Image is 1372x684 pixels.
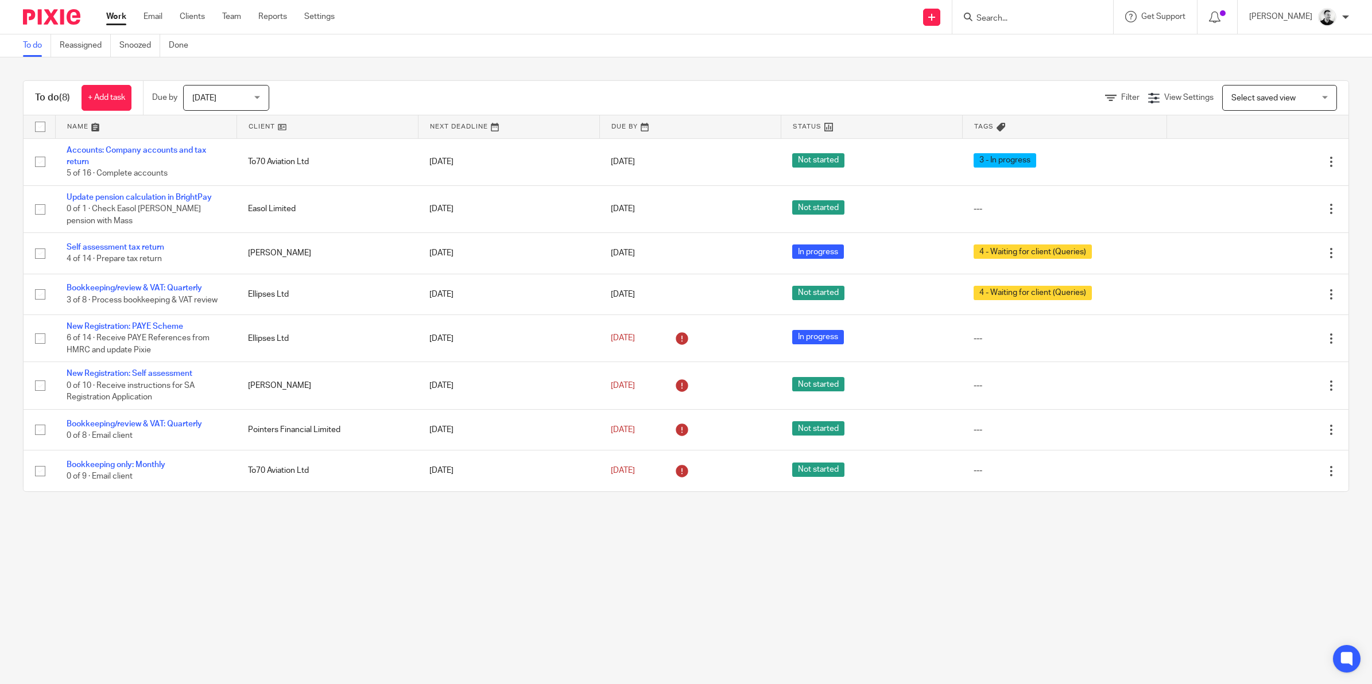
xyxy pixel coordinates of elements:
span: Select saved view [1231,94,1296,102]
p: Due by [152,92,177,103]
td: [DATE] [418,233,599,274]
span: Tags [974,123,994,130]
a: Bookkeeping/review & VAT: Quarterly [67,284,202,292]
span: [DATE] [192,94,216,102]
a: Accounts: Company accounts and tax return [67,146,206,166]
a: New Registration: Self assessment [67,370,192,378]
a: Reports [258,11,287,22]
span: 0 of 8 · Email client [67,432,133,440]
a: Snoozed [119,34,160,57]
a: Update pension calculation in BrightPay [67,193,212,201]
td: [DATE] [418,409,599,450]
div: --- [974,203,1156,215]
td: [PERSON_NAME] [237,233,418,274]
td: To70 Aviation Ltd [237,138,418,185]
a: Work [106,11,126,22]
div: --- [974,380,1156,391]
a: Email [144,11,162,22]
span: 0 of 1 · Check Easol [PERSON_NAME] pension with Mass [67,205,201,225]
span: Filter [1121,94,1140,102]
td: Ellipses Ltd [237,315,418,362]
span: [DATE] [611,467,635,475]
a: Done [169,34,197,57]
img: Dave_2025.jpg [1318,8,1336,26]
a: Bookkeeping only: Monthly [67,461,165,469]
span: View Settings [1164,94,1214,102]
img: Pixie [23,9,80,25]
span: 3 of 8 · Process bookkeeping & VAT review [67,296,218,304]
span: [DATE] [611,249,635,257]
p: [PERSON_NAME] [1249,11,1312,22]
a: + Add task [82,85,131,111]
td: [DATE] [418,450,599,491]
td: [DATE] [418,362,599,409]
span: Not started [792,153,844,168]
span: 4 - Waiting for client (Queries) [974,286,1092,300]
a: Team [222,11,241,22]
span: Not started [792,286,844,300]
span: [DATE] [611,290,635,298]
a: Bookkeeping/review & VAT: Quarterly [67,420,202,428]
h1: To do [35,92,70,104]
span: [DATE] [611,205,635,213]
span: Not started [792,463,844,477]
span: 4 of 14 · Prepare tax return [67,255,162,263]
td: [DATE] [418,315,599,362]
span: [DATE] [611,426,635,434]
span: 0 of 9 · Email client [67,473,133,481]
span: Not started [792,377,844,391]
input: Search [975,14,1079,24]
div: --- [974,465,1156,476]
span: Not started [792,200,844,215]
td: To70 Aviation Ltd [237,450,418,491]
span: [DATE] [611,335,635,343]
a: New Registration: PAYE Scheme [67,322,183,331]
td: Easol Limited [237,185,418,232]
div: --- [974,424,1156,436]
span: Get Support [1141,13,1185,21]
span: 6 of 14 · Receive PAYE References from HMRC and update Pixie [67,335,210,355]
span: [DATE] [611,158,635,166]
span: 3 - In progress [974,153,1036,168]
span: 5 of 16 · Complete accounts [67,169,168,177]
td: [PERSON_NAME] [237,362,418,409]
a: Settings [304,11,335,22]
a: Reassigned [60,34,111,57]
span: 4 - Waiting for client (Queries) [974,244,1092,259]
a: Clients [180,11,205,22]
a: To do [23,34,51,57]
td: [DATE] [418,138,599,185]
td: Ellipses Ltd [237,274,418,314]
a: Self assessment tax return [67,243,164,251]
div: --- [974,333,1156,344]
span: (8) [59,93,70,102]
td: [DATE] [418,185,599,232]
span: Not started [792,421,844,436]
td: [DATE] [418,274,599,314]
span: In progress [792,244,844,259]
span: In progress [792,330,844,344]
td: Pointers Financial Limited [237,409,418,450]
span: 0 of 10 · Receive instructions for SA Registration Application [67,382,195,402]
span: [DATE] [611,382,635,390]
